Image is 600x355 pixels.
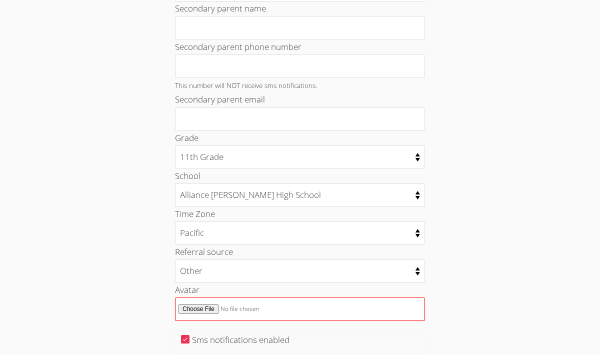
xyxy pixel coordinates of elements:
[175,170,200,181] label: School
[175,80,317,90] small: This number will NOT receive sms notifications.
[175,132,198,143] label: Grade
[175,93,265,105] label: Secondary parent email
[192,334,289,345] label: Sms notifications enabled
[175,208,215,219] label: Time Zone
[175,2,266,14] label: Secondary parent name
[175,246,233,257] label: Referral source
[175,284,199,295] label: Avatar
[175,41,301,52] label: Secondary parent phone number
